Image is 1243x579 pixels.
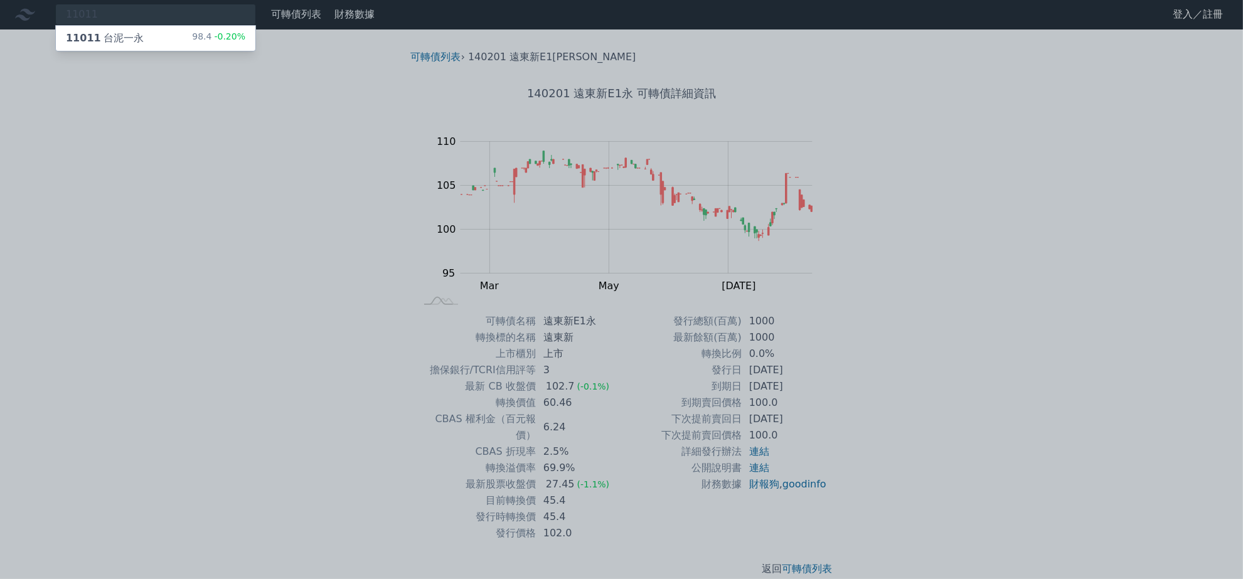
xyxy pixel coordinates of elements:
[56,26,255,51] a: 11011台泥一永 98.4-0.20%
[1180,519,1243,579] iframe: Chat Widget
[1180,519,1243,579] div: 聊天小工具
[66,31,144,46] div: 台泥一永
[192,31,245,46] div: 98.4
[66,32,101,44] span: 11011
[211,31,245,41] span: -0.20%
